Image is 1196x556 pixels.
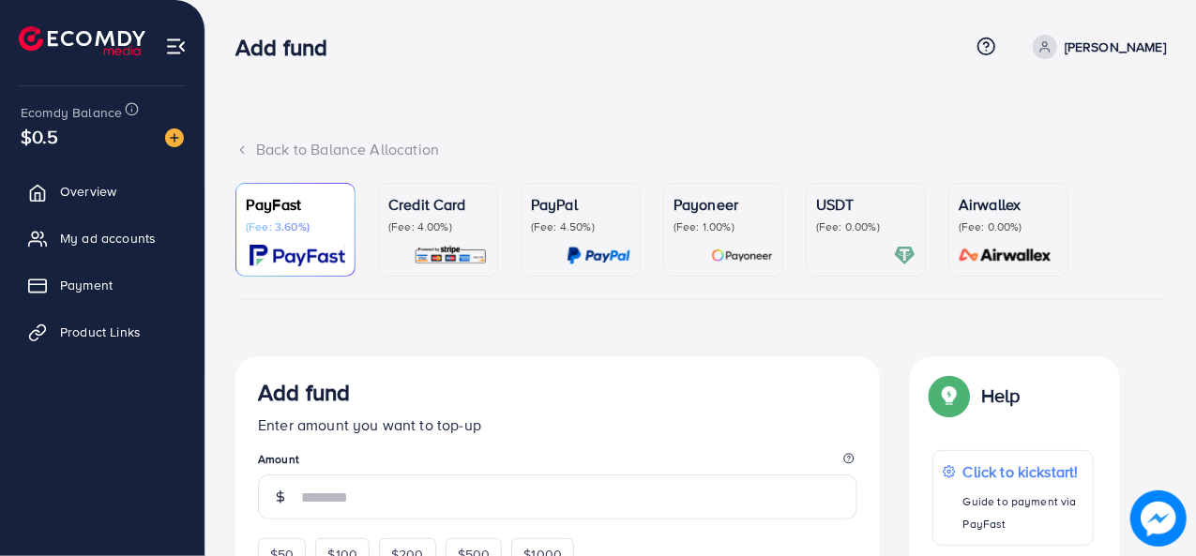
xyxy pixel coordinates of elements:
p: [PERSON_NAME] [1065,36,1166,58]
p: Click to kickstart! [963,460,1083,483]
p: (Fee: 0.00%) [959,219,1058,234]
img: card [711,245,773,266]
p: PayFast [246,193,345,216]
a: My ad accounts [14,219,190,257]
p: Guide to payment via PayFast [963,490,1083,535]
img: image [1136,496,1181,541]
p: (Fee: 0.00%) [816,219,916,234]
a: Product Links [14,313,190,351]
span: My ad accounts [60,229,156,248]
img: logo [19,26,145,55]
h3: Add fund [235,34,342,61]
h3: Add fund [258,379,350,406]
img: menu [165,36,187,57]
p: PayPal [531,193,630,216]
img: card [953,245,1058,266]
img: Popup guide [932,379,966,413]
a: Overview [14,173,190,210]
img: image [165,128,184,147]
p: (Fee: 4.00%) [388,219,488,234]
img: card [567,245,630,266]
p: (Fee: 3.60%) [246,219,345,234]
p: (Fee: 4.50%) [531,219,630,234]
p: USDT [816,193,916,216]
p: Credit Card [388,193,488,216]
span: $0.5 [21,123,59,150]
span: Payment [60,276,113,294]
legend: Amount [258,451,857,474]
img: card [894,245,916,266]
a: [PERSON_NAME] [1025,35,1166,59]
img: card [250,245,345,266]
span: Ecomdy Balance [21,103,122,122]
a: Payment [14,266,190,304]
p: (Fee: 1.00%) [674,219,773,234]
p: Payoneer [674,193,773,216]
span: Product Links [60,323,141,341]
img: card [414,245,488,266]
span: Overview [60,182,116,201]
p: Help [981,384,1021,407]
div: Back to Balance Allocation [235,139,1166,160]
p: Enter amount you want to top-up [258,413,857,436]
p: Airwallex [959,193,1058,216]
